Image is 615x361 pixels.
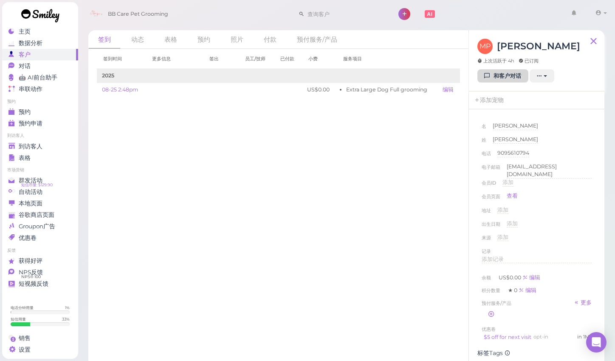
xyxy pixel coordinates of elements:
span: 上次活跃于 4h [477,57,514,64]
span: 电子邮箱 [482,163,500,179]
div: 短信用量 [11,316,26,322]
span: 预付服务/产品 [482,299,511,307]
a: 签到 [88,30,121,49]
li: Extra Large Dog Full grooming [346,86,433,94]
span: 余额 [482,275,492,281]
span: Groupon广告 [19,223,55,230]
th: 更多信息 [146,49,203,69]
div: 标签Tags [477,350,596,357]
div: [EMAIL_ADDRESS][DOMAIN_NAME] [507,163,592,179]
th: 签出 [203,49,239,69]
div: 1 % [65,305,70,310]
span: 来源 [482,233,491,247]
a: 编辑 [443,86,454,93]
a: Groupon广告 [2,221,78,232]
span: 地址 [482,206,491,220]
span: 出生日期 [482,220,500,233]
a: 群发活动 短信币量: $129.90 [2,175,78,186]
b: 2025 [102,72,114,79]
span: 优惠卷 [482,326,496,332]
a: 付款 [254,30,286,48]
th: 签到时间 [97,49,146,69]
span: 添加 [497,234,508,240]
div: 记录 [482,247,491,256]
span: 预约申请 [19,120,42,127]
span: 已订阅 [519,57,539,64]
span: MP [477,39,493,54]
span: 销售 [19,335,31,342]
a: 照片 [221,30,253,48]
a: 预约 [2,106,78,118]
span: NPS® 100 [21,273,41,280]
a: 预约申请 [2,118,78,129]
div: 33 % [62,316,70,322]
a: 和客户对话 [477,69,528,83]
span: US$0.00 [499,274,522,281]
th: 服务项目 [337,49,438,69]
span: 会员ID [482,179,496,192]
span: BB Care Pet Grooming [108,2,168,26]
li: 到访客人 [2,133,78,139]
span: 预约 [19,108,31,116]
span: 会员页面 [482,192,500,204]
a: 设置 [2,344,78,355]
span: 自动活动 [19,188,42,196]
span: 添加记录 [482,256,504,262]
a: 编辑 [519,287,536,293]
div: Open Intercom Messenger [586,332,607,352]
a: 表格 [2,152,78,164]
span: 群发活动 [19,177,42,184]
div: 到期于2025-09-24 11:59pm [577,333,590,341]
span: 设置 [19,346,31,353]
a: 预付服务/产品 [287,30,347,48]
th: 小费 [302,49,336,69]
a: 短视频反馈 [2,278,78,290]
a: 主页 [2,26,78,37]
a: 到访客人 [2,141,78,152]
a: 销售 [2,333,78,344]
a: 谷歌商店页面 [2,209,78,221]
a: 自动活动 [2,186,78,198]
span: 本地页面 [19,200,42,207]
span: 电话 [482,149,491,163]
th: 已付款 [274,49,302,69]
a: $5 off for next visit [484,334,531,340]
a: 本地页面 [2,198,78,209]
a: 预约 [188,30,220,48]
td: US$0.00 [302,83,336,97]
span: NPS反馈 [19,269,43,276]
a: NPS反馈 NPS® 100 [2,267,78,278]
span: 谷歌商店页面 [19,211,54,219]
span: 客户 [19,51,31,58]
span: [PERSON_NAME] [493,122,538,129]
a: 编辑 [522,274,540,281]
div: 9095610794 [497,149,529,157]
a: 获得好评 [2,255,78,267]
li: 市场营销 [2,167,78,173]
div: [PERSON_NAME] [493,136,538,144]
a: 更多 [574,299,592,307]
a: 表格 [155,30,187,48]
a: 动态 [121,30,154,48]
span: 优惠卷 [19,234,37,242]
span: 数据分析 [19,40,42,47]
span: 表格 [19,154,31,162]
a: 添加宠物 [469,91,509,109]
a: 串联动作 [2,83,78,95]
span: 🤖 AI前台助手 [19,74,57,81]
a: 优惠卷 [2,232,78,244]
li: 反馈 [2,247,78,253]
a: 对话 [2,60,78,72]
a: 🤖 AI前台助手 [2,72,78,83]
div: opt-in [533,333,577,341]
span: 对话 [19,63,31,70]
span: 获得好评 [19,257,42,264]
span: 添加 [507,220,518,227]
a: 客户 [2,49,78,60]
span: ★ 0 [508,287,519,293]
span: 到访客人 [19,143,42,150]
th: 员工/技师 [239,49,274,69]
span: 短信币量: $129.90 [21,182,53,188]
